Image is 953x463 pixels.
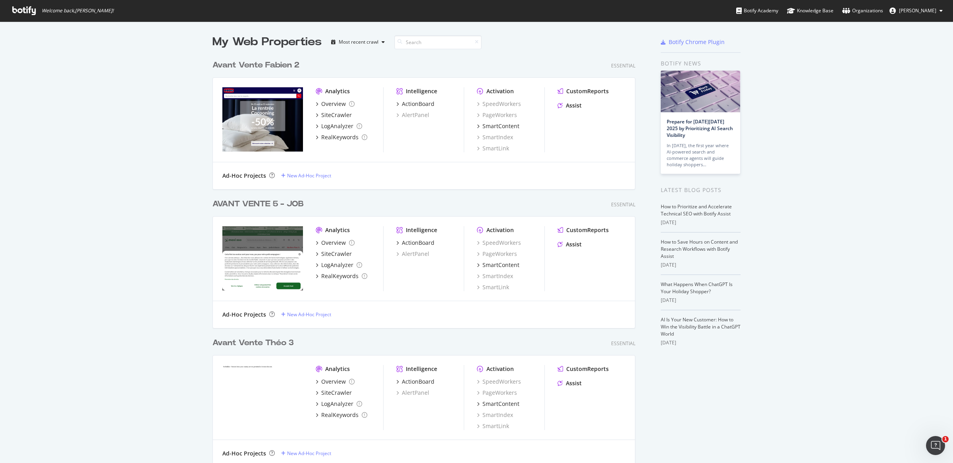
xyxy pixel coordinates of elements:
div: ActionBoard [402,239,434,247]
a: CustomReports [558,226,609,234]
div: RealKeywords [321,133,359,141]
div: Assist [566,240,582,248]
div: Botify Academy [736,7,778,15]
a: New Ad-Hoc Project [281,450,331,457]
div: Overview [321,239,346,247]
img: sunology.eu [222,365,303,429]
img: toutpourlejeu.com [222,87,303,152]
a: Overview [316,378,355,386]
a: SpeedWorkers [477,378,521,386]
div: [DATE] [661,297,741,304]
div: New Ad-Hoc Project [287,311,331,318]
a: What Happens When ChatGPT Is Your Holiday Shopper? [661,281,733,295]
div: CustomReports [566,226,609,234]
div: SmartContent [482,261,519,269]
div: AVANT VENTE 5 - JOB [212,198,304,210]
div: Intelligence [406,87,437,95]
div: CustomReports [566,87,609,95]
div: SmartIndex [477,133,513,141]
div: SiteCrawler [321,250,352,258]
div: Essential [611,340,635,347]
div: Ad-Hoc Projects [222,172,266,180]
div: Botify news [661,59,741,68]
div: ActionBoard [402,100,434,108]
div: My Web Properties [212,34,322,50]
div: Assist [566,379,582,387]
div: Analytics [325,226,350,234]
a: Avant Vente Fabien 2 [212,60,303,71]
a: SiteCrawler [316,250,352,258]
a: SpeedWorkers [477,239,521,247]
div: Overview [321,100,346,108]
div: Ad-Hoc Projects [222,450,266,457]
img: reqins.fr [222,226,303,290]
div: ActionBoard [402,378,434,386]
a: AVANT VENTE 5 - JOB [212,198,307,210]
a: SiteCrawler [316,111,352,119]
a: LogAnalyzer [316,400,362,408]
div: Avant Vente Théo 3 [212,337,294,349]
div: Organizations [842,7,883,15]
div: Overview [321,378,346,386]
a: AlertPanel [396,389,429,397]
iframe: Intercom live chat [926,436,945,455]
div: Essential [611,62,635,69]
a: SmartLink [477,283,509,291]
div: Latest Blog Posts [661,186,741,194]
a: SiteCrawler [316,389,352,397]
a: Assist [558,240,582,248]
a: SmartLink [477,144,509,152]
div: Ad-Hoc Projects [222,311,266,319]
a: PageWorkers [477,389,517,397]
div: Botify Chrome Plugin [669,38,725,46]
div: SmartIndex [477,272,513,280]
div: In [DATE], the first year where AI-powered search and commerce agents will guide holiday shoppers… [667,142,734,168]
a: RealKeywords [316,272,367,280]
a: SmartIndex [477,411,513,419]
input: Search [394,35,482,49]
div: Essential [611,201,635,208]
span: Fabien Borg [899,7,936,14]
a: LogAnalyzer [316,261,362,269]
div: LogAnalyzer [321,122,353,130]
a: ActionBoard [396,239,434,247]
div: SmartLink [477,422,509,430]
a: Botify Chrome Plugin [661,38,725,46]
div: Analytics [325,87,350,95]
div: Assist [566,102,582,110]
div: SiteCrawler [321,111,352,119]
div: AlertPanel [396,250,429,258]
div: RealKeywords [321,411,359,419]
button: Most recent crawl [328,36,388,48]
div: Activation [486,87,514,95]
a: PageWorkers [477,111,517,119]
a: Assist [558,379,582,387]
a: New Ad-Hoc Project [281,311,331,318]
div: [DATE] [661,261,741,269]
div: RealKeywords [321,272,359,280]
a: AI Is Your New Customer: How to Win the Visibility Battle in a ChatGPT World [661,316,741,337]
a: SpeedWorkers [477,100,521,108]
a: Overview [316,100,355,108]
a: Avant Vente Théo 3 [212,337,297,349]
a: PageWorkers [477,250,517,258]
div: Knowledge Base [787,7,833,15]
div: Avant Vente Fabien 2 [212,60,299,71]
span: 1 [942,436,949,442]
a: ActionBoard [396,100,434,108]
div: LogAnalyzer [321,261,353,269]
div: SmartContent [482,122,519,130]
a: Prepare for [DATE][DATE] 2025 by Prioritizing AI Search Visibility [667,118,733,138]
a: CustomReports [558,365,609,373]
div: Analytics [325,365,350,373]
a: SmartContent [477,122,519,130]
a: How to Save Hours on Content and Research Workflows with Botify Assist [661,238,738,259]
a: Assist [558,102,582,110]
